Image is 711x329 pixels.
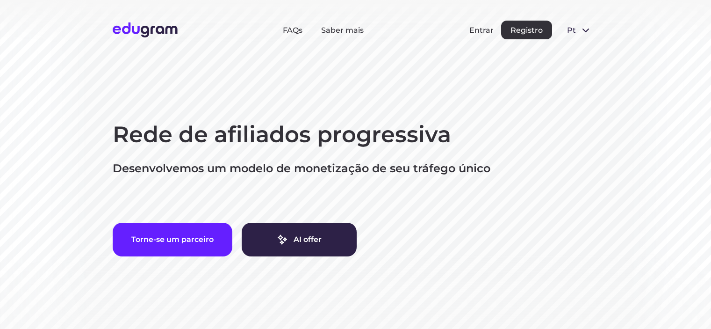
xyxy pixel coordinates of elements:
button: pt [560,21,599,39]
button: Registro [501,21,552,39]
button: Entrar [469,26,494,35]
a: FAQs [283,26,302,35]
p: Desenvolvemos um modelo de monetização de seu tráfego único [113,161,599,176]
a: AI offer [242,223,357,256]
img: Edugram Logo [113,22,178,37]
span: pt [567,26,576,35]
button: Torne-se um parceiro [113,223,232,256]
h1: Rede de afiliados progressiva [113,120,599,150]
a: Saber mais [321,26,364,35]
